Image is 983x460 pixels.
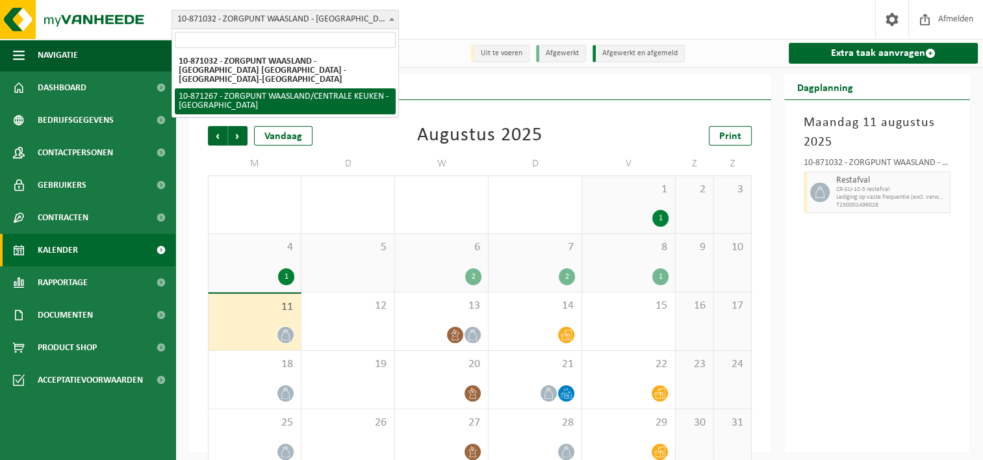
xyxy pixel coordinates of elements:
[589,240,669,255] span: 8
[38,201,88,234] span: Contracten
[254,126,313,146] div: Vandaag
[652,268,669,285] div: 1
[465,268,481,285] div: 2
[804,113,951,152] h3: Maandag 11 augustus 2025
[215,183,294,197] span: 28
[417,126,543,146] div: Augustus 2025
[38,136,113,169] span: Contactpersonen
[589,357,669,372] span: 22
[215,416,294,430] span: 25
[593,45,685,62] li: Afgewerkt en afgemeld
[301,152,395,175] td: D
[38,39,78,71] span: Navigatie
[215,240,294,255] span: 4
[836,201,947,209] span: T250001496028
[804,159,951,172] div: 10-871032 - ZORGPUNT WAASLAND - [GEOGRAPHIC_DATA] [GEOGRAPHIC_DATA] - [GEOGRAPHIC_DATA]-[GEOGRAPH...
[38,169,86,201] span: Gebruikers
[215,300,294,314] span: 11
[175,53,396,88] li: 10-871032 - ZORGPUNT WAASLAND - [GEOGRAPHIC_DATA] [GEOGRAPHIC_DATA] - [GEOGRAPHIC_DATA]-[GEOGRAPH...
[589,416,669,430] span: 29
[38,71,86,104] span: Dashboard
[215,357,294,372] span: 18
[38,364,143,396] span: Acceptatievoorwaarden
[709,126,752,146] a: Print
[836,186,947,194] span: CR-SU-1C-5 restafval
[721,240,745,255] span: 10
[721,299,745,313] span: 17
[652,210,669,227] div: 1
[495,357,575,372] span: 21
[308,240,388,255] span: 5
[536,45,586,62] li: Afgewerkt
[308,416,388,430] span: 26
[714,152,752,175] td: Z
[38,234,78,266] span: Kalender
[208,152,301,175] td: M
[784,74,866,99] h2: Dagplanning
[38,299,93,331] span: Documenten
[402,183,481,197] span: 30
[208,126,227,146] span: Vorige
[721,416,745,430] span: 31
[721,183,745,197] span: 3
[682,299,707,313] span: 16
[682,183,707,197] span: 2
[495,183,575,197] span: 31
[489,152,582,175] td: D
[721,357,745,372] span: 24
[682,357,707,372] span: 23
[582,152,676,175] td: V
[471,45,530,62] li: Uit te voeren
[228,126,248,146] span: Volgende
[175,88,396,114] li: 10-871267 - ZORGPUNT WAASLAND/CENTRALE KEUKEN - [GEOGRAPHIC_DATA]
[589,299,669,313] span: 15
[682,240,707,255] span: 9
[308,357,388,372] span: 19
[495,240,575,255] span: 7
[559,268,575,285] div: 2
[836,175,947,186] span: Restafval
[495,416,575,430] span: 28
[172,10,398,29] span: 10-871032 - ZORGPUNT WAASLAND - WZC POPULIERENHOF - NIEUWKERKEN-WAAS
[172,10,399,29] span: 10-871032 - ZORGPUNT WAASLAND - WZC POPULIERENHOF - NIEUWKERKEN-WAAS
[402,299,481,313] span: 13
[682,416,707,430] span: 30
[38,331,97,364] span: Product Shop
[402,416,481,430] span: 27
[676,152,714,175] td: Z
[278,268,294,285] div: 1
[719,131,741,142] span: Print
[38,266,88,299] span: Rapportage
[789,43,978,64] a: Extra taak aanvragen
[402,357,481,372] span: 20
[308,299,388,313] span: 12
[836,194,947,201] span: Lediging op vaste frequentie (excl. verwerking)
[402,240,481,255] span: 6
[589,183,669,197] span: 1
[395,152,489,175] td: W
[495,299,575,313] span: 14
[38,104,114,136] span: Bedrijfsgegevens
[308,183,388,197] span: 29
